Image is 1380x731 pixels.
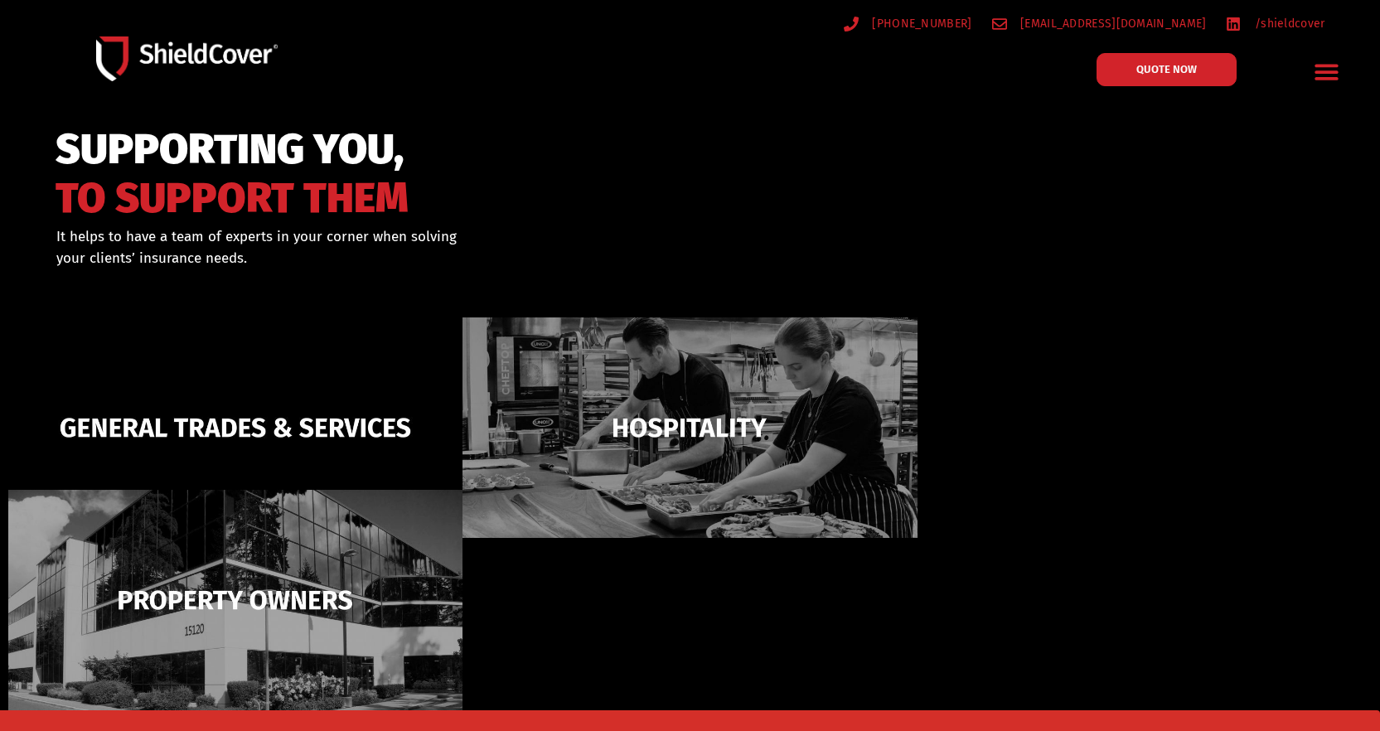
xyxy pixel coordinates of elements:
[1226,13,1324,34] a: /shieldcover
[868,13,971,34] span: [PHONE_NUMBER]
[1136,64,1197,75] span: QUOTE NOW
[1308,52,1347,91] div: Menu Toggle
[1097,53,1237,86] a: QUOTE NOW
[844,13,972,34] a: [PHONE_NUMBER]
[1251,13,1325,34] span: /shieldcover
[56,226,775,269] div: It helps to have a team of experts in your corner when solving
[56,133,409,167] span: SUPPORTING YOU,
[992,13,1207,34] a: [EMAIL_ADDRESS][DOMAIN_NAME]
[96,36,278,81] img: Shield-Cover-Underwriting-Australia-logo-full
[1016,13,1206,34] span: [EMAIL_ADDRESS][DOMAIN_NAME]
[56,248,775,269] p: your clients’ insurance needs.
